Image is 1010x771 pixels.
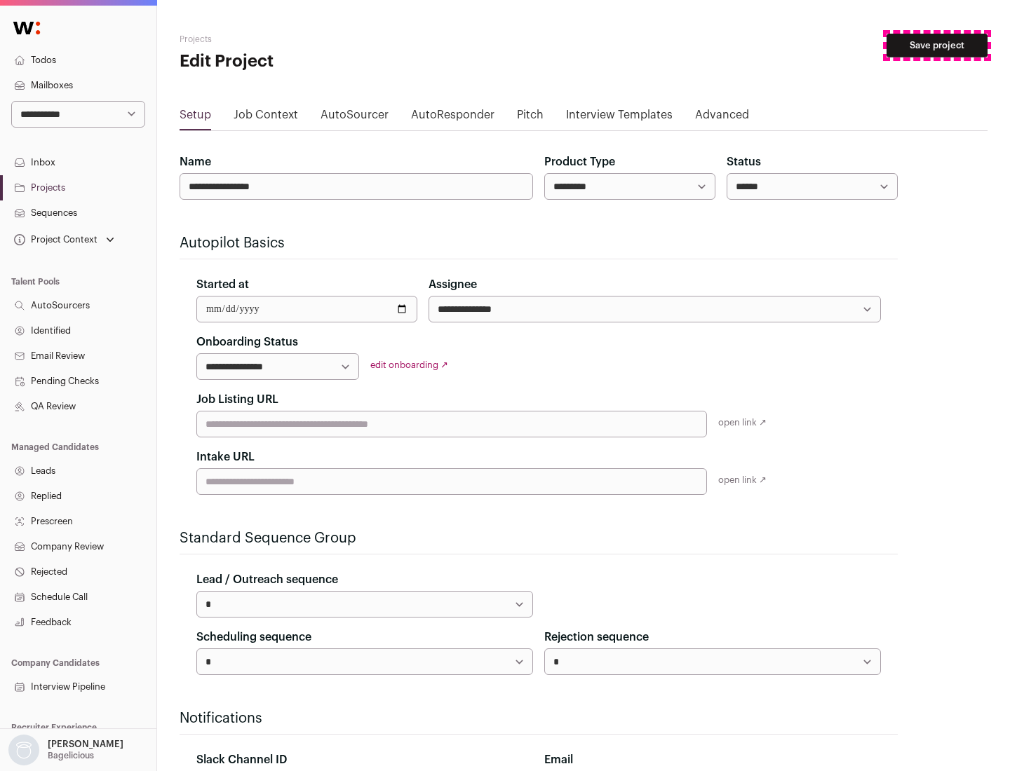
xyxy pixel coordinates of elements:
[321,107,389,129] a: AutoSourcer
[411,107,494,129] a: AutoResponder
[48,750,94,761] p: Bagelicious
[370,360,448,369] a: edit onboarding ↗
[544,153,615,170] label: Product Type
[48,739,123,750] p: [PERSON_NAME]
[544,751,881,768] div: Email
[234,107,298,129] a: Job Context
[727,153,761,170] label: Status
[196,391,278,408] label: Job Listing URL
[180,50,449,73] h1: Edit Project
[566,107,673,129] a: Interview Templates
[196,276,249,293] label: Started at
[6,735,126,765] button: Open dropdown
[11,230,117,250] button: Open dropdown
[544,629,649,646] label: Rejection sequence
[180,153,211,170] label: Name
[196,571,338,588] label: Lead / Outreach sequence
[196,751,287,768] label: Slack Channel ID
[8,735,39,765] img: nopic.png
[11,234,97,245] div: Project Context
[6,14,48,42] img: Wellfound
[180,709,898,728] h2: Notifications
[196,629,311,646] label: Scheduling sequence
[180,34,449,45] h2: Projects
[695,107,749,129] a: Advanced
[196,449,255,465] label: Intake URL
[887,34,988,57] button: Save project
[429,276,477,293] label: Assignee
[196,334,298,350] label: Onboarding Status
[180,233,898,253] h2: Autopilot Basics
[517,107,544,129] a: Pitch
[180,107,211,129] a: Setup
[180,528,898,548] h2: Standard Sequence Group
